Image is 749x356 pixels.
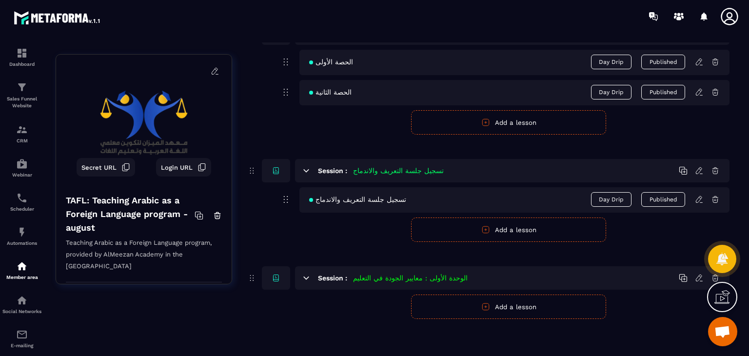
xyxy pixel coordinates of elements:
[318,274,347,282] h6: Session :
[2,240,41,246] p: Automations
[708,317,737,346] a: Open chat
[16,226,28,238] img: automations
[156,158,211,177] button: Login URL
[591,85,631,99] span: Day Drip
[2,151,41,185] a: automationsautomationsWebinar
[318,167,347,175] h6: Session :
[2,117,41,151] a: formationformationCRM
[411,110,606,135] button: Add a lesson
[14,9,101,26] img: logo
[591,55,631,69] span: Day Drip
[2,206,41,212] p: Scheduler
[353,166,444,176] h5: تسجيل جلسة التعريف والاندماج
[16,329,28,340] img: email
[16,47,28,59] img: formation
[2,343,41,348] p: E-mailing
[2,219,41,253] a: automationsautomationsAutomations
[161,164,193,171] span: Login URL
[16,124,28,136] img: formation
[16,260,28,272] img: automations
[16,192,28,204] img: scheduler
[309,88,352,96] span: الحصة الثانية
[2,74,41,117] a: formationformationSales Funnel Website
[2,185,41,219] a: schedulerschedulerScheduler
[2,61,41,67] p: Dashboard
[63,62,224,184] img: background
[2,275,41,280] p: Member area
[2,321,41,356] a: emailemailE-mailing
[2,253,41,287] a: automationsautomationsMember area
[2,287,41,321] a: social-networksocial-networkSocial Networks
[2,172,41,178] p: Webinar
[353,273,468,283] h5: الوحدة الأولى : معايير الجودة في التعليم
[411,218,606,242] button: Add a lesson
[81,164,117,171] span: Secret URL
[411,295,606,319] button: Add a lesson
[2,309,41,314] p: Social Networks
[641,55,685,69] button: Published
[2,40,41,74] a: formationformationDashboard
[2,96,41,109] p: Sales Funnel Website
[16,158,28,170] img: automations
[641,85,685,99] button: Published
[77,158,135,177] button: Secret URL
[641,192,685,207] button: Published
[16,295,28,306] img: social-network
[16,81,28,93] img: formation
[66,237,222,282] p: Teaching Arabic as a Foreign Language program, provided by AlMeezan Academy in the [GEOGRAPHIC_DATA]
[2,138,41,143] p: CRM
[309,58,353,66] span: الحصة الأولى
[66,194,195,235] h4: TAFL: Teaching Arabic as a Foreign Language program - august
[309,196,406,203] span: تسجيل جلسة التعريف والاندماج
[591,192,631,207] span: Day Drip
